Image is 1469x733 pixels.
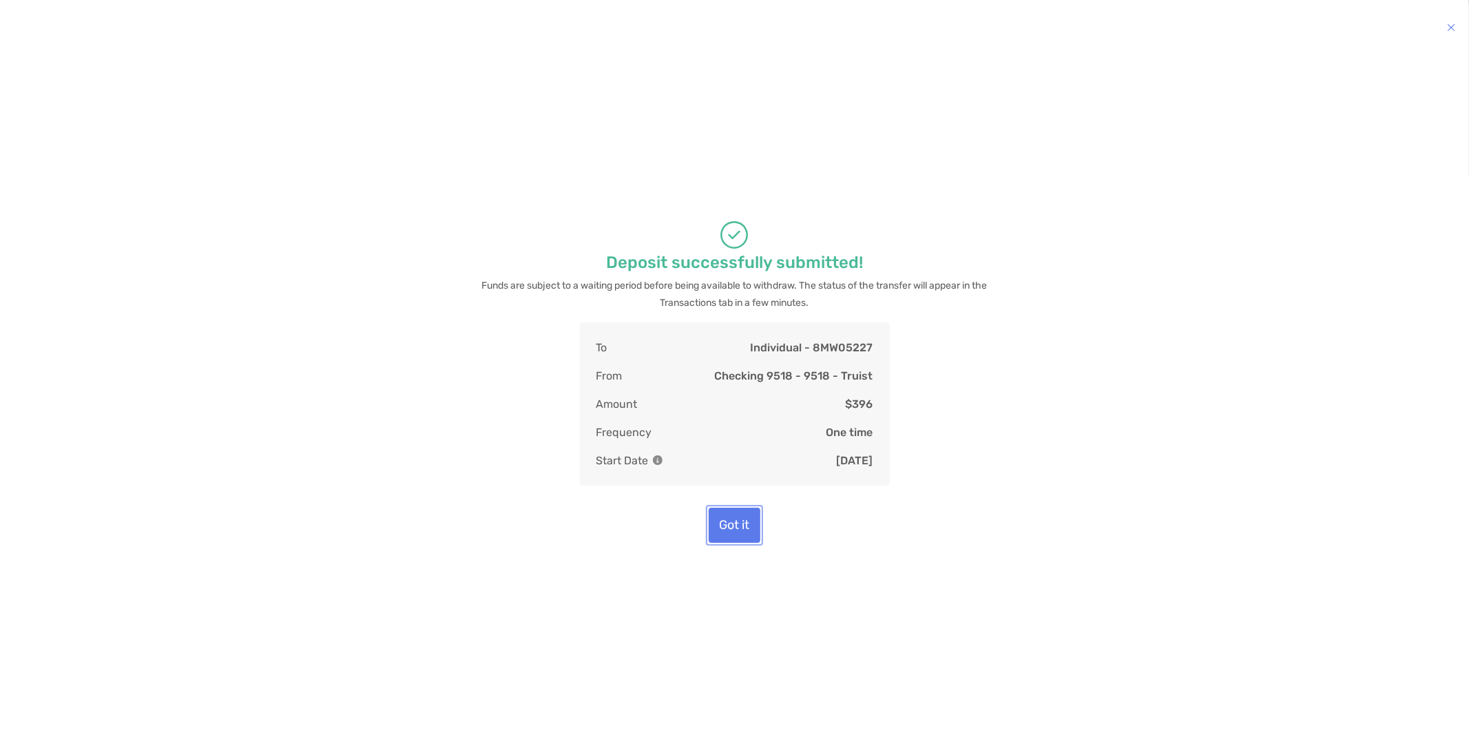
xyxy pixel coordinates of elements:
p: Start Date [596,452,663,469]
p: $396 [846,395,873,413]
p: Deposit successfully submitted! [606,254,863,271]
p: Individual - 8MW05227 [751,339,873,356]
img: Information Icon [653,455,663,465]
p: [DATE] [837,452,873,469]
p: Funds are subject to a waiting period before being available to withdraw. The status of the trans... [477,277,993,311]
p: To [596,339,607,356]
p: Frequency [596,424,652,441]
p: From [596,367,623,384]
p: Checking 9518 - 9518 - Truist [715,367,873,384]
p: One time [826,424,873,441]
button: Got it [709,508,760,543]
p: Amount [596,395,638,413]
